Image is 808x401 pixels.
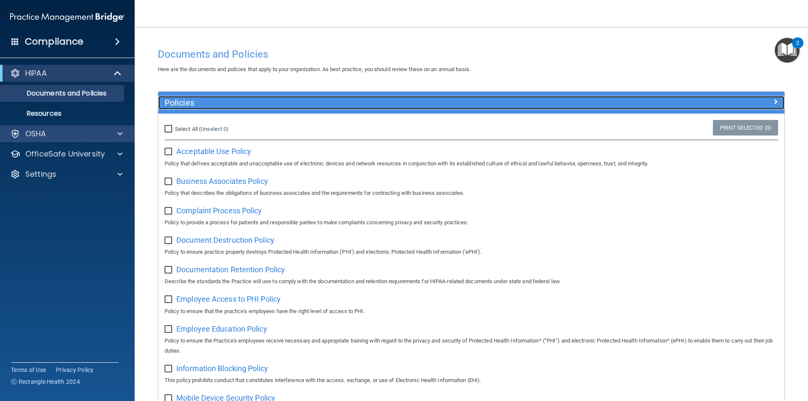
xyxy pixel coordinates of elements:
p: Documents and Policies [5,89,120,98]
span: Acceptable Use Policy [176,147,251,156]
p: OSHA [25,129,46,139]
a: Settings [10,169,122,179]
span: Select All [175,126,198,132]
span: Here are the documents and policies that apply to your organization. As best practice, you should... [158,66,470,72]
p: Policy to ensure practice properly destroys Protected Health Information ('PHI') and electronic P... [165,247,778,257]
span: Ⓒ Rectangle Health 2024 [11,377,80,386]
div: 2 [796,43,799,54]
h5: Policies [165,98,622,107]
p: Policy to provide a process for patients and responsible parties to make complaints concerning pr... [165,218,778,228]
iframe: Drift Widget Chat Controller [662,341,798,375]
a: Print Selected (0) [713,120,778,135]
p: This policy prohibits conduct that constitutes interference with the access, exchange, or use of ... [165,375,778,385]
span: Document Destruction Policy [176,236,274,244]
span: Business Associates Policy [176,177,268,186]
p: Describe the standards the Practice will use to comply with the documentation and retention requi... [165,276,778,287]
input: Select All (Unselect 0) [165,126,174,133]
a: Privacy Policy [56,366,94,374]
a: OSHA [10,129,122,139]
button: Open Resource Center, 2 new notifications [775,38,800,63]
p: Policy that describes the obligations of business associates and the requirements for contracting... [165,188,778,198]
h4: Documents and Policies [158,49,785,60]
p: OfficeSafe University [25,149,105,159]
p: Policy to ensure the Practice's employees receive necessary and appropriate training with regard ... [165,336,778,356]
a: Terms of Use [11,366,46,374]
p: Resources [5,109,120,118]
img: PMB logo [10,9,125,26]
a: HIPAA [10,68,122,78]
span: Information Blocking Policy [176,364,268,373]
p: HIPAA [25,68,47,78]
a: (Unselect 0) [199,126,229,132]
h4: Compliance [25,36,83,48]
a: OfficeSafe University [10,149,122,159]
p: Policy that defines acceptable and unacceptable use of electronic devices and network resources i... [165,159,778,169]
p: Settings [25,169,56,179]
span: Documentation Retention Policy [176,265,285,274]
p: Policy to ensure that the practice's employees have the right level of access to PHI. [165,306,778,316]
span: Complaint Process Policy [176,206,262,215]
span: Employee Education Policy [176,324,267,333]
a: Policies [165,96,778,109]
span: Employee Access to PHI Policy [176,295,281,303]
